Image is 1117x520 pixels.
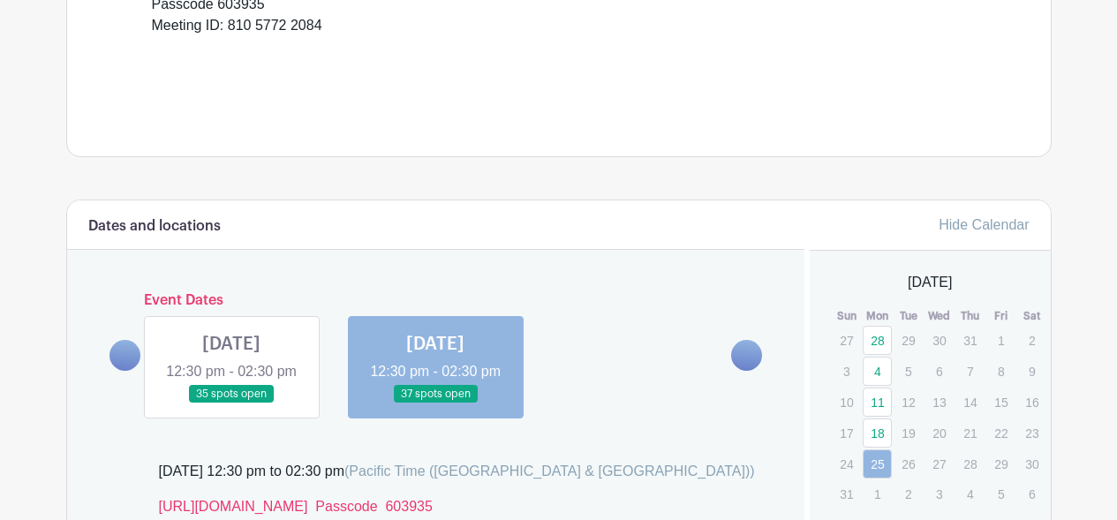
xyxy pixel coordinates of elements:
p: 10 [832,388,861,416]
h6: Event Dates [140,292,732,309]
th: Sun [831,307,862,325]
p: 19 [894,419,923,447]
th: Fri [985,307,1016,325]
span: (Pacific Time ([GEOGRAPHIC_DATA] & [GEOGRAPHIC_DATA])) [344,463,755,479]
div: Meeting ID: 810 5772 2084 [152,15,966,57]
p: 27 [832,327,861,354]
p: 29 [986,450,1015,478]
p: 12 [894,388,923,416]
p: 3 [832,358,861,385]
p: 31 [832,480,861,508]
a: 25 [863,449,892,479]
p: 30 [925,327,954,354]
p: 21 [955,419,985,447]
p: 1 [863,480,892,508]
span: [DATE] [908,272,952,293]
a: [URL][DOMAIN_NAME] Passcode 603935 [159,499,433,514]
p: 17 [832,419,861,447]
p: 30 [1017,450,1046,478]
p: 13 [925,388,954,416]
th: Wed [924,307,955,325]
p: 28 [955,450,985,478]
p: 23 [1017,419,1046,447]
th: Sat [1016,307,1047,325]
p: 29 [894,327,923,354]
p: 5 [986,480,1015,508]
p: 31 [955,327,985,354]
th: Mon [862,307,893,325]
a: 4 [863,357,892,386]
th: Thu [955,307,985,325]
p: 16 [1017,388,1046,416]
p: 6 [925,358,954,385]
p: 4 [955,480,985,508]
p: 26 [894,450,923,478]
p: 20 [925,419,954,447]
p: 9 [1017,358,1046,385]
a: 11 [863,388,892,417]
p: 2 [894,480,923,508]
p: 2 [1017,327,1046,354]
div: [DATE] 12:30 pm to 02:30 pm [159,461,755,482]
p: 27 [925,450,954,478]
p: 8 [986,358,1015,385]
p: 22 [986,419,1015,447]
p: 6 [1017,480,1046,508]
th: Tue [893,307,924,325]
a: Hide Calendar [939,217,1029,232]
a: 18 [863,418,892,448]
p: 24 [832,450,861,478]
p: 15 [986,388,1015,416]
h6: Dates and locations [88,218,221,235]
p: 5 [894,358,923,385]
p: 1 [986,327,1015,354]
p: 14 [955,388,985,416]
p: 7 [955,358,985,385]
p: 3 [925,480,954,508]
a: 28 [863,326,892,355]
